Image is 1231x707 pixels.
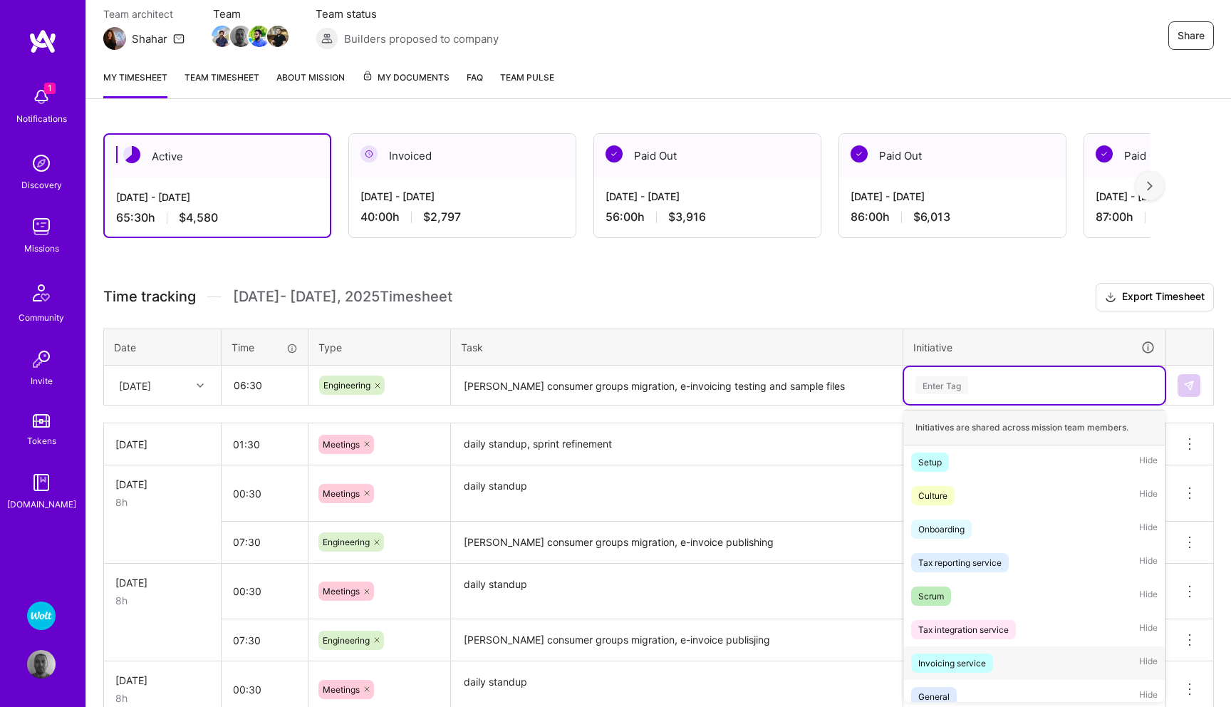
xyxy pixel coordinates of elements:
[267,26,289,47] img: Team Member Avatar
[915,374,968,396] div: Enter Tag
[918,656,986,671] div: Invoicing service
[344,31,499,46] span: Builders proposed to company
[360,210,564,225] div: 40:00 h
[103,70,167,98] a: My timesheet
[19,310,64,325] div: Community
[115,691,209,706] div: 8h
[230,26,251,47] img: Team Member Avatar
[362,70,450,86] span: My Documents
[222,366,307,404] input: HH:MM
[316,27,338,50] img: Builders proposed to company
[913,210,950,225] span: $6,013
[179,210,218,225] span: $4,580
[1105,290,1116,305] i: icon Download
[185,70,259,98] a: Team timesheet
[24,650,59,678] a: User Avatar
[27,602,56,630] img: Wolt - Fintech: Payments Expansion Team
[452,565,901,619] textarea: daily standup
[323,537,370,547] span: Engineering
[606,145,623,162] img: Paid Out
[27,149,56,177] img: discovery
[606,210,809,225] div: 56:00 h
[1139,620,1158,639] span: Hide
[27,345,56,373] img: Invite
[27,650,56,678] img: User Avatar
[606,189,809,204] div: [DATE] - [DATE]
[451,329,903,366] th: Task
[323,488,360,499] span: Meetings
[918,589,944,604] div: Scrum
[1139,486,1158,505] span: Hide
[115,575,209,590] div: [DATE]
[323,380,370,391] span: Engineering
[123,146,140,163] img: Active
[33,414,50,428] img: tokens
[1139,453,1158,472] span: Hide
[668,210,706,225] span: $3,916
[115,477,209,492] div: [DATE]
[222,475,308,512] input: HH:MM
[594,134,821,177] div: Paid Out
[323,586,360,597] span: Meetings
[1183,380,1195,391] img: Submit
[1139,520,1158,539] span: Hide
[1139,587,1158,606] span: Hide
[452,367,901,405] textarea: [PERSON_NAME] consumer groups migration, e-invoicing testing and sample files
[115,673,209,688] div: [DATE]
[105,135,330,178] div: Active
[500,72,554,83] span: Team Pulse
[116,190,318,205] div: [DATE] - [DATE]
[104,329,222,366] th: Date
[132,31,167,46] div: Shahar
[316,6,499,21] span: Team status
[452,621,901,660] textarea: [PERSON_NAME] consumer groups migration, e-invoice publisjing
[1139,654,1158,673] span: Hide
[116,210,318,225] div: 65:30 h
[362,70,450,98] a: My Documents
[323,684,360,695] span: Meetings
[44,83,56,94] span: 1
[24,602,59,630] a: Wolt - Fintech: Payments Expansion Team
[349,134,576,177] div: Invoiced
[27,212,56,241] img: teamwork
[360,145,378,162] img: Invoiced
[115,495,209,510] div: 8h
[232,340,298,355] div: Time
[276,70,345,98] a: About Mission
[21,177,62,192] div: Discovery
[222,523,308,561] input: HH:MM
[103,288,196,306] span: Time tracking
[913,339,1155,356] div: Initiative
[27,433,56,448] div: Tokens
[249,26,270,47] img: Team Member Avatar
[918,555,1002,570] div: Tax reporting service
[233,288,452,306] span: [DATE] - [DATE] , 2025 Timesheet
[222,621,308,659] input: HH:MM
[28,29,57,54] img: logo
[452,523,901,562] textarea: [PERSON_NAME] consumer groups migration, e-invoice publishing
[103,27,126,50] img: Team Architect
[222,572,308,610] input: HH:MM
[851,189,1054,204] div: [DATE] - [DATE]
[423,210,461,225] span: $2,797
[323,635,370,646] span: Engineering
[918,522,965,537] div: Onboarding
[24,276,58,310] img: Community
[1147,181,1153,191] img: right
[323,439,360,450] span: Meetings
[904,410,1165,445] div: Initiatives are shared across mission team members.
[115,593,209,608] div: 8h
[1168,21,1214,50] button: Share
[24,241,59,256] div: Missions
[27,468,56,497] img: guide book
[1178,29,1205,43] span: Share
[467,70,483,98] a: FAQ
[1139,553,1158,572] span: Hide
[360,189,564,204] div: [DATE] - [DATE]
[918,488,947,503] div: Culture
[119,378,151,393] div: [DATE]
[918,622,1009,637] div: Tax integration service
[1139,687,1158,706] span: Hide
[232,24,250,48] a: Team Member Avatar
[452,467,901,520] textarea: daily standup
